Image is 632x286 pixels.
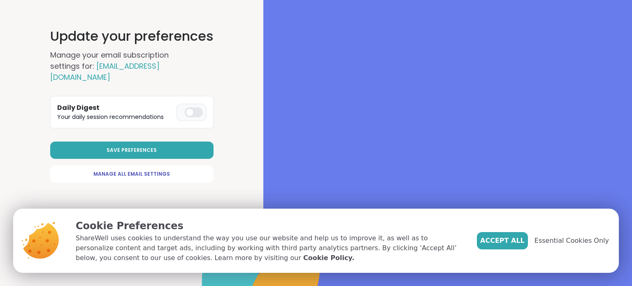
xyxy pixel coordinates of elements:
span: Essential Cookies Only [534,236,609,246]
span: Accept All [480,236,525,246]
span: Manage All Email Settings [93,170,170,178]
span: Save Preferences [107,146,157,154]
span: [EMAIL_ADDRESS][DOMAIN_NAME] [50,61,160,82]
button: Accept All [477,232,528,249]
h2: Manage your email subscription settings for: [50,49,198,83]
p: Your daily session recommendations [57,113,173,121]
p: Cookie Preferences [76,219,464,233]
h3: Daily Digest [57,103,173,113]
a: Manage All Email Settings [50,165,214,183]
p: ShareWell uses cookies to understand the way you use our website and help us to improve it, as we... [76,233,464,263]
h1: Update your preferences [50,26,214,46]
button: Save Preferences [50,142,214,159]
a: Cookie Policy. [303,253,354,263]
